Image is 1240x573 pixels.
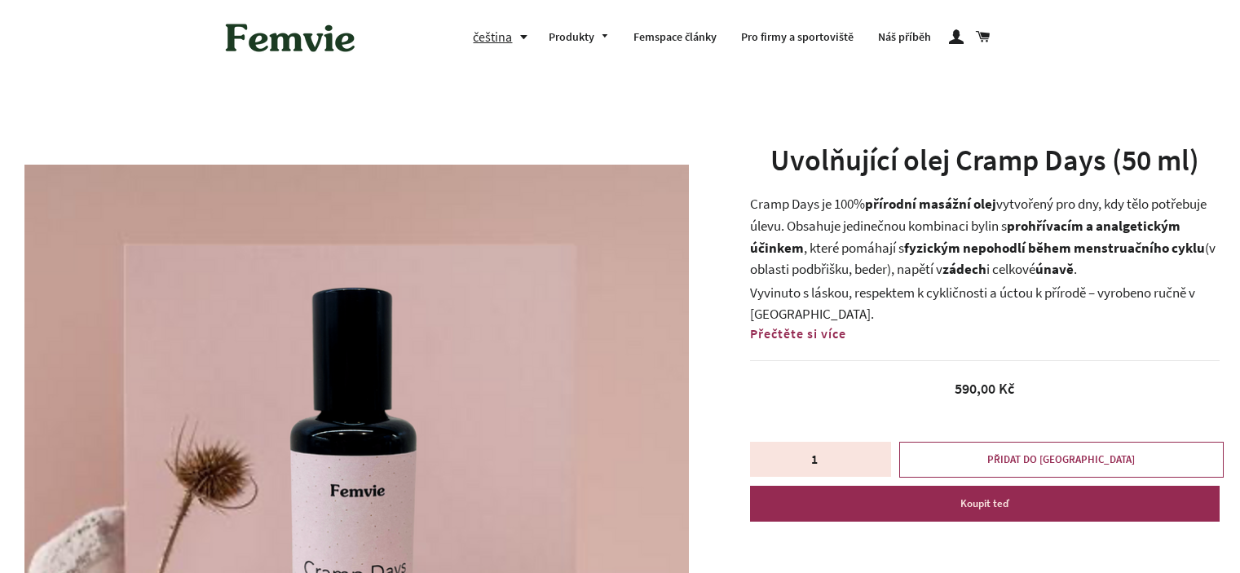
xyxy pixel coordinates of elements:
[729,16,866,59] a: Pro firmy a sportoviště
[866,16,943,59] a: Náš příběh
[536,16,621,59] a: Produkty
[750,282,1220,325] p: Vyvinuto s láskou, respektem k cykličnosti a úctou k přírodě – vyrobeno ručně v [GEOGRAPHIC_DATA].
[899,442,1224,478] button: PŘIDAT DO [GEOGRAPHIC_DATA]
[1035,260,1074,278] strong: únavě
[955,379,1014,398] span: 590,00 Kč
[473,26,536,48] button: čeština
[750,325,846,342] span: Přečtěte si více
[750,140,1220,181] h1: Uvolňující olej Cramp Days (50 ml)
[904,239,1205,257] strong: fyzickým nepohodlí během menstruačního cyklu
[621,16,729,59] a: Femspace články
[865,195,996,213] strong: přírodní masážní olej
[987,452,1135,466] span: PŘIDAT DO [GEOGRAPHIC_DATA]
[942,260,986,278] strong: zádech
[750,486,1220,522] button: Koupit teď
[750,193,1220,280] p: Cramp Days je 100% vytvořený pro dny, kdy tělo potřebuje úlevu. Obsahuje jedinečnou kombinaci byl...
[750,239,1216,279] span: (v oblasti podbřišku, beder)
[750,217,1180,257] strong: prohřívacím a analgetickým účinkem
[217,12,364,63] img: Femvie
